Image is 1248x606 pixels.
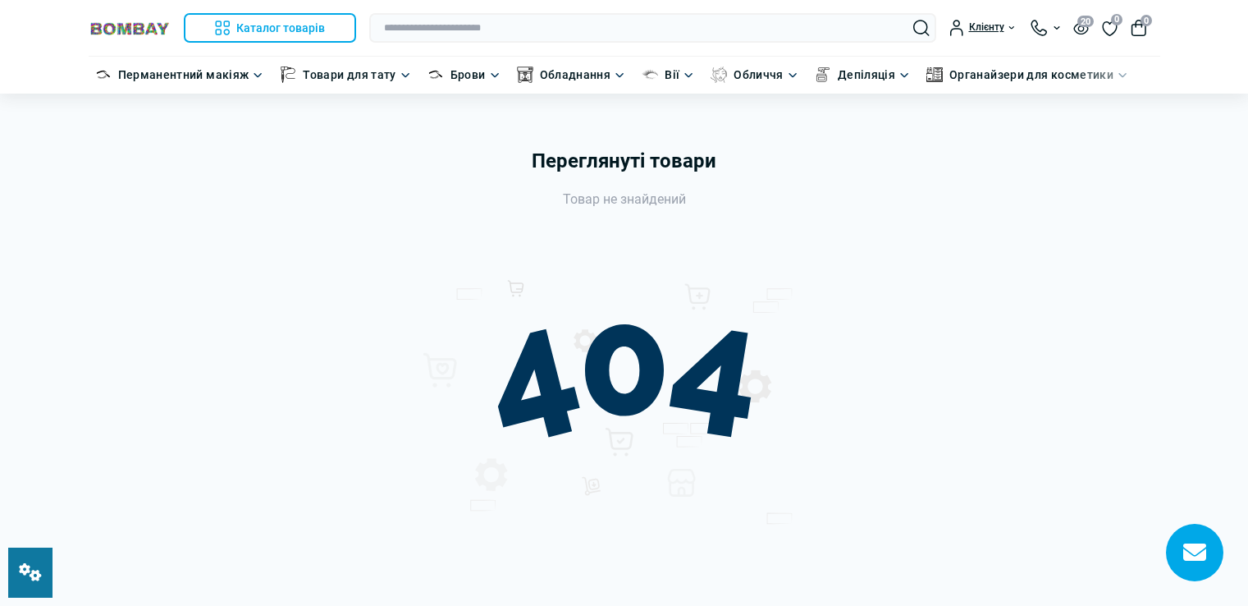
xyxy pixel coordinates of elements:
[450,66,486,84] a: Брови
[419,250,830,538] img: 404.svg
[711,67,727,83] img: Обличчя
[642,67,658,83] img: Вії
[815,67,831,83] img: Депіляція
[949,66,1113,84] a: Органайзери для косметики
[1111,14,1122,25] span: 0
[128,146,1121,176] h1: Переглянуті товари
[517,67,533,83] img: Обладнання
[926,67,943,83] img: Органайзери для косметики
[838,66,895,84] a: Депіляція
[95,67,112,83] img: Перманентний макіяж
[427,67,444,83] img: Брови
[665,66,679,84] a: Вії
[303,66,395,84] a: Товари для тату
[1141,15,1152,26] span: 0
[128,189,1121,210] div: Товар не знайдений
[280,67,296,83] img: Товари для тату
[540,66,611,84] a: Обладнання
[1102,19,1118,37] a: 0
[1131,20,1147,36] button: 0
[89,21,171,36] img: BOMBAY
[913,20,930,36] button: Search
[1073,21,1089,34] button: 20
[734,66,784,84] a: Обличчя
[1077,16,1094,27] span: 20
[184,13,357,43] button: Каталог товарів
[118,66,249,84] a: Перманентний макіяж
